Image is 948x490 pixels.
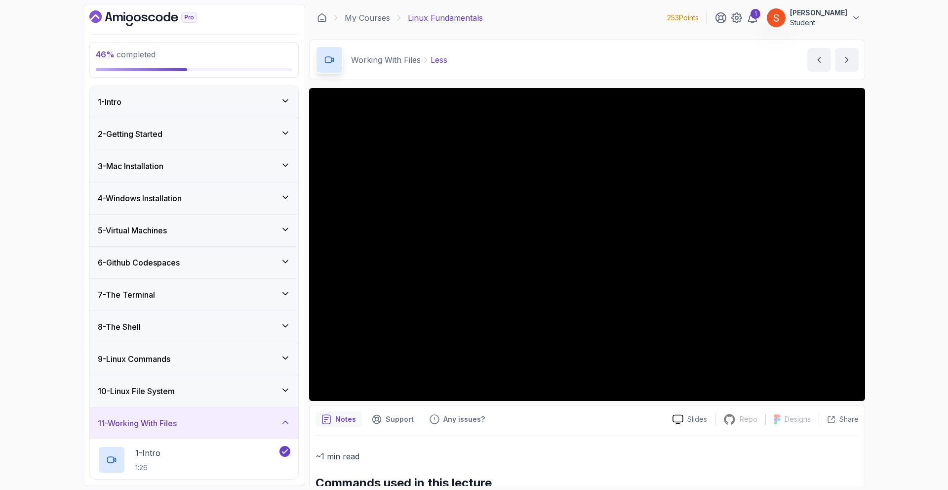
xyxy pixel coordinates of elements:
p: Share [839,414,859,424]
p: Less [431,54,447,66]
button: 6-Github Codespaces [90,247,298,278]
a: My Courses [345,12,390,24]
p: Student [790,18,847,28]
p: Notes [335,414,356,424]
button: 1-Intro1:26 [98,446,290,474]
button: 4-Windows Installation [90,182,298,214]
iframe: 4 - Less [309,88,865,401]
p: Working With Files [351,54,421,66]
h3: 7 - The Terminal [98,289,155,301]
p: 1 - Intro [135,447,160,459]
h3: 5 - Virtual Machines [98,224,167,236]
button: 8-The Shell [90,311,298,343]
div: 1 [750,9,760,19]
button: Share [819,414,859,424]
span: completed [96,49,156,59]
p: Repo [740,414,757,424]
h3: 8 - The Shell [98,321,141,333]
button: 10-Linux File System [90,375,298,407]
h3: 3 - Mac Installation [98,160,163,172]
button: 5-Virtual Machines [90,215,298,246]
h3: 1 - Intro [98,96,121,108]
button: 9-Linux Commands [90,343,298,375]
button: 11-Working With Files [90,407,298,439]
button: 2-Getting Started [90,118,298,150]
p: Any issues? [443,414,485,424]
button: next content [835,48,859,72]
h3: 11 - Working With Files [98,417,177,429]
p: Support [386,414,414,424]
button: user profile image[PERSON_NAME]Student [766,8,861,28]
img: user profile image [767,8,786,27]
h3: 4 - Windows Installation [98,192,182,204]
p: Designs [785,414,811,424]
p: [PERSON_NAME] [790,8,847,18]
a: Dashboard [89,10,220,26]
a: 1 [747,12,758,24]
p: Linux Fundamentals [408,12,483,24]
p: ~1 min read [316,449,859,463]
button: Support button [366,411,420,427]
h3: 2 - Getting Started [98,128,162,140]
button: 3-Mac Installation [90,150,298,182]
h3: 9 - Linux Commands [98,353,170,365]
button: 7-The Terminal [90,279,298,311]
p: Slides [687,414,707,424]
button: 1-Intro [90,86,298,118]
span: 46 % [96,49,115,59]
button: previous content [807,48,831,72]
p: 253 Points [667,13,699,23]
button: Feedback button [424,411,491,427]
p: 1:26 [135,463,160,473]
a: Slides [665,414,715,425]
h3: 10 - Linux File System [98,385,175,397]
a: Dashboard [317,13,327,23]
button: notes button [316,411,362,427]
h3: 6 - Github Codespaces [98,257,180,268]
